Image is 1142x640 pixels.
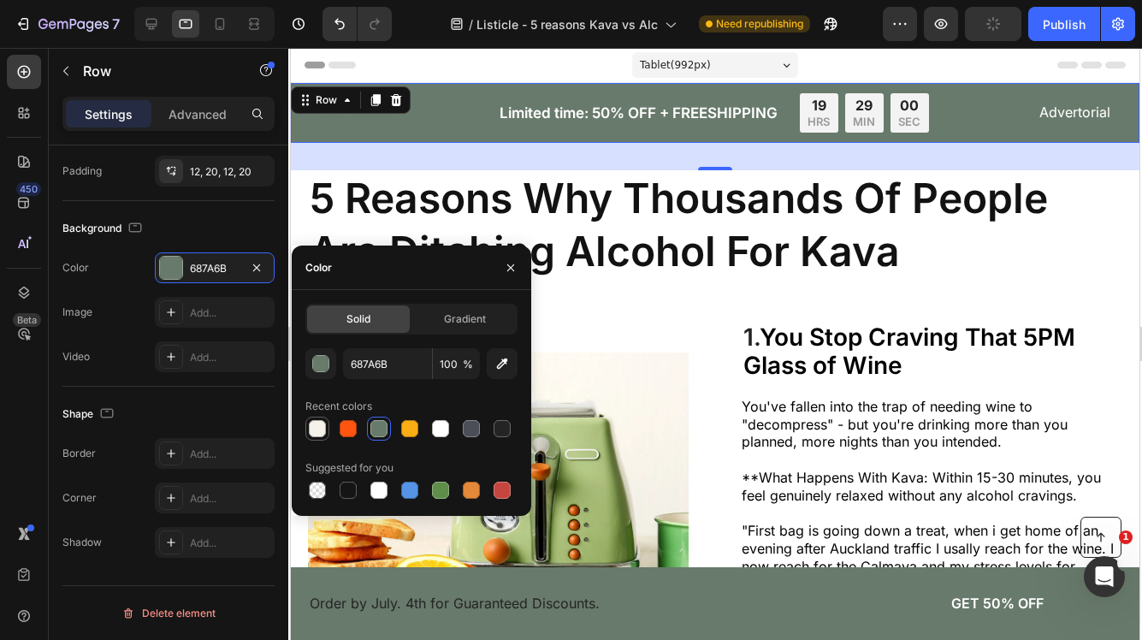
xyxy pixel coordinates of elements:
[21,44,50,60] div: Row
[85,105,133,123] p: Settings
[451,274,831,335] h2: 1.
[190,536,270,551] div: Add...
[16,182,41,196] div: 450
[7,7,127,41] button: 7
[562,67,584,81] p: MIN
[121,603,216,624] div: Delete element
[346,311,370,327] span: Solid
[1119,530,1133,544] span: 1
[169,105,227,123] p: Advanced
[451,474,823,544] span: "First bag is going down a treat, when i get home of an evening after Auckland traffic I usally r...
[343,348,432,379] input: Eg: FFFFFF
[62,163,102,179] div: Padding
[305,460,393,476] div: Suggested for you
[749,56,820,74] p: Advertorial
[305,399,372,414] div: Recent colors
[17,122,831,233] h1: 5 Reasons Why Thousands Of People Are Ditching Alcohol For Kava
[62,490,97,506] div: Corner
[62,403,117,426] div: Shape
[62,600,275,627] button: Delete element
[62,217,145,240] div: Background
[190,447,270,462] div: Add...
[83,61,228,81] p: Row
[607,67,630,81] p: SEC
[469,15,473,33] span: /
[62,305,92,320] div: Image
[1028,7,1100,41] button: Publish
[291,48,1139,640] iframe: Design area
[1084,556,1125,597] iframe: Intercom live chat
[322,7,392,41] div: Undo/Redo
[305,260,332,276] div: Color
[62,349,90,364] div: Video
[607,49,630,67] div: 00
[62,260,89,276] div: Color
[112,14,120,34] p: 7
[190,491,270,507] div: Add...
[62,446,96,461] div: Border
[190,305,270,321] div: Add...
[444,311,486,327] span: Gradient
[451,421,810,456] span: **What Happens With Kava: Within 15-30 minutes, you feel genuinely relaxed without any alcohol cr...
[476,15,658,33] span: Listicle - 5 reasons Kava vs Alc
[463,357,473,372] span: %
[62,535,102,550] div: Shadow
[1043,15,1086,33] div: Publish
[562,49,584,67] div: 29
[190,261,240,276] div: 687A6B
[582,533,831,578] a: GET 50% OFF
[517,49,539,67] div: 19
[660,547,753,565] p: GET 50% OFF
[190,350,270,365] div: Add...
[453,275,784,333] span: You Stop Craving That 5PM Glass of Wine
[13,313,41,327] div: Beta
[17,305,398,604] img: gempages_519708640773407632-d4144f11-a005-4f5e-b38f-fafe724e744f.webp
[716,16,803,32] span: Need republishing
[517,67,539,81] p: HRS
[190,164,270,180] div: 12, 20, 12, 20
[209,56,487,74] p: Limited time: 50% OFF + FREESHIPPING
[451,350,777,403] span: You've fallen into the trap of needing wine to "decompress" - but you're drinking more than you p...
